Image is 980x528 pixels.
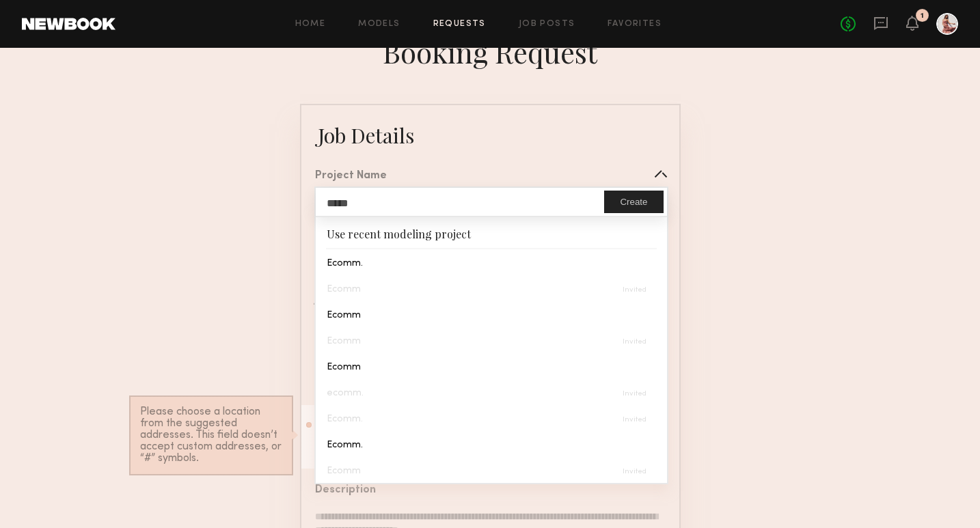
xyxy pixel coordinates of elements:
a: Requests [433,20,486,29]
a: Home [295,20,326,29]
div: 1 [921,12,924,20]
a: Job Posts [519,20,575,29]
div: Booking Request [383,33,597,71]
div: Please choose a location from the suggested addresses. This field doesn’t accept custom addresses... [140,406,282,464]
div: Ecomm [316,327,666,353]
a: Favorites [608,20,662,29]
a: Models [358,20,400,29]
div: Ecomm. [316,249,666,275]
div: Ecomm [316,353,666,379]
div: Ecomm [316,457,666,483]
div: Job Details [318,122,414,149]
div: Ecomm. [316,405,666,431]
div: Ecomm [316,301,666,327]
div: Ecomm. [316,431,666,457]
button: Create [604,191,663,213]
div: Description [315,485,376,496]
div: ecomm. [316,379,666,405]
div: Ecomm [316,275,666,301]
div: Use recent modeling project [316,217,666,248]
div: Project Name [315,171,387,182]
